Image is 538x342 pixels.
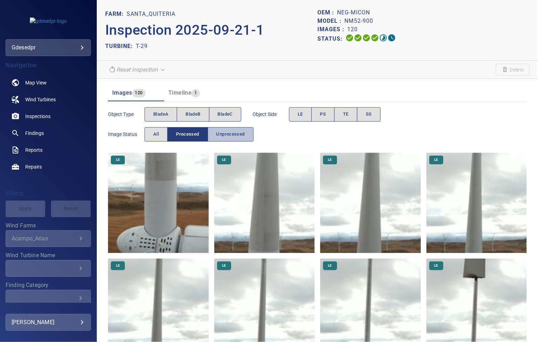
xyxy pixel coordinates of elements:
[177,107,209,122] button: bladeB
[127,10,175,18] p: Santa_Quiteria
[144,127,168,142] button: All
[6,74,91,91] a: map noActive
[218,263,230,268] span: LE
[298,110,303,118] span: LE
[12,42,85,53] div: gdesedpr
[311,107,335,122] button: PS
[209,107,241,122] button: bladeC
[366,110,372,118] span: SS
[6,260,91,277] div: Wind Turbine Name
[168,89,191,96] span: Timeline
[345,34,354,42] svg: Uploading 100%
[6,253,91,258] label: Wind Turbine Name
[357,107,381,122] button: SS
[167,127,208,142] button: Processed
[218,157,230,162] span: LE
[25,163,42,170] span: Repairs
[191,89,200,97] span: 1
[343,110,349,118] span: TE
[186,110,200,118] span: bladeB
[112,157,124,162] span: LE
[324,157,336,162] span: LE
[176,130,199,138] span: Processed
[253,111,289,118] span: Object Side
[12,317,85,328] div: [PERSON_NAME]
[6,91,91,108] a: windturbines noActive
[216,130,245,138] span: Unprocessed
[25,113,51,120] span: Inspections
[430,157,442,162] span: LE
[108,131,144,138] span: Image Status
[12,235,76,242] div: Acampo_Arias
[6,39,91,56] div: gdesedpr
[317,34,345,44] p: Status:
[362,34,371,42] svg: Selecting 100%
[105,42,136,50] p: TURBINE:
[354,34,362,42] svg: Data Formatted 100%
[108,111,144,118] span: Object type
[334,107,357,122] button: TE
[6,158,91,175] a: repairs noActive
[430,263,442,268] span: LE
[371,34,379,42] svg: ML Processing 100%
[6,108,91,125] a: inspections noActive
[337,8,370,17] p: NEG-Micon
[136,42,148,50] p: T-29
[6,290,91,307] div: Finding Category
[208,127,254,142] button: Unprocessed
[6,142,91,158] a: reports noActive
[388,34,396,42] svg: Classification 0%
[496,64,530,76] span: Unable to delete the inspection due to your user permissions
[25,96,56,103] span: Wind Turbines
[6,282,91,288] label: Finding Category
[132,89,146,97] span: 120
[25,130,44,137] span: Findings
[144,107,177,122] button: bladeA
[324,263,336,268] span: LE
[6,125,91,142] a: findings noActive
[317,25,347,34] p: Images :
[105,63,169,76] div: Reset inspection
[105,20,317,41] p: Inspection 2025-09-21-1
[218,110,233,118] span: bladeC
[6,223,91,228] label: Wind Farms
[105,10,127,18] p: FARM:
[347,25,358,34] p: 120
[112,263,124,268] span: LE
[379,34,388,42] svg: Matching 16%
[116,66,158,73] em: Reset inspection
[6,230,91,247] div: Wind Farms
[289,107,381,122] div: objectSide
[289,107,312,122] button: LE
[317,17,344,25] p: Model :
[112,89,132,96] span: Images
[6,62,91,69] h4: Navigation
[153,110,168,118] span: bladeA
[344,17,373,25] p: NM52-900
[30,18,67,25] img: gdesedpr-logo
[25,146,42,153] span: Reports
[6,190,91,197] h4: Filters
[320,110,326,118] span: PS
[144,107,241,122] div: objectType
[144,127,254,142] div: imageStatus
[153,130,159,138] span: All
[25,79,47,86] span: Map View
[317,8,337,17] p: OEM :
